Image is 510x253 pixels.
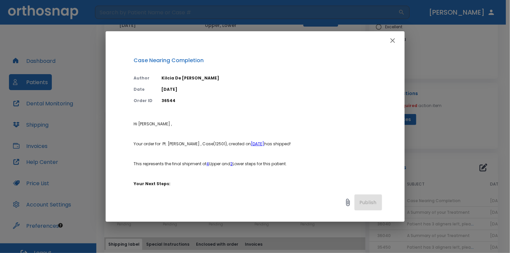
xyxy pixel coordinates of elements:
[134,181,171,187] strong: Your Next Steps:
[162,86,382,92] p: [DATE]
[134,121,382,127] p: Hi [PERSON_NAME] ,
[134,161,382,167] p: This represents the final shipment of Upper and Lower steps for this patient.
[134,57,382,64] p: Case Nearing Completion
[134,98,154,104] p: Order ID
[162,75,382,81] p: Kilcia De [PERSON_NAME]
[231,161,233,167] a: 2
[134,141,382,147] p: Your order for Pt. [PERSON_NAME] , Case(12501), created on has shipped!
[207,161,209,167] a: 4
[134,181,382,199] p: 1. After the patient finishes wearing this batch of aligners, please evaluate the patient one las...
[162,98,382,104] p: 36544
[134,75,154,81] p: Author
[134,86,154,92] p: Date
[251,141,264,147] a: [DATE]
